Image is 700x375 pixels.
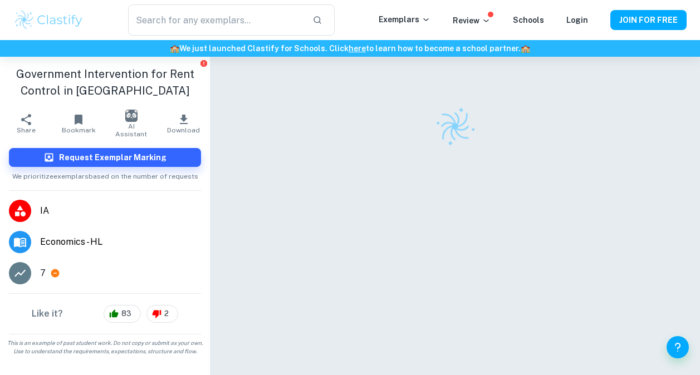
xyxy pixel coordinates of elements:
input: Search for any exemplars... [128,4,303,36]
span: Bookmark [62,126,96,134]
button: Download [158,108,210,139]
button: Bookmark [52,108,105,139]
button: AI Assistant [105,108,158,139]
span: 2 [158,308,175,319]
h6: Request Exemplar Marking [59,151,167,164]
img: Clastify logo [13,9,84,31]
h6: We just launched Clastify for Schools. Click to learn how to become a school partner. [2,42,698,55]
span: 83 [115,308,138,319]
button: JOIN FOR FREE [610,10,687,30]
span: Economics - HL [40,235,201,249]
img: AI Assistant [125,110,138,122]
span: This is an example of past student work. Do not copy or submit as your own. Use to understand the... [4,339,205,356]
a: Schools [513,16,544,24]
div: 2 [146,305,178,323]
button: Report issue [199,59,208,67]
img: Clastify logo [428,100,482,153]
span: IA [40,204,201,218]
a: here [349,44,366,53]
p: Exemplars [379,13,430,26]
span: 🏫 [170,44,179,53]
h6: Like it? [32,307,63,320]
h1: Government Intervention for Rent Control in [GEOGRAPHIC_DATA] [9,66,201,99]
span: Download [167,126,200,134]
button: Help and Feedback [667,336,689,358]
p: Review [453,14,491,27]
a: Login [566,16,588,24]
span: AI Assistant [112,122,151,138]
p: 7 [40,267,46,280]
span: We prioritize exemplars based on the number of requests [12,167,198,181]
span: 🏫 [521,44,530,53]
button: Request Exemplar Marking [9,148,201,167]
div: 83 [104,305,141,323]
span: Share [17,126,36,134]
